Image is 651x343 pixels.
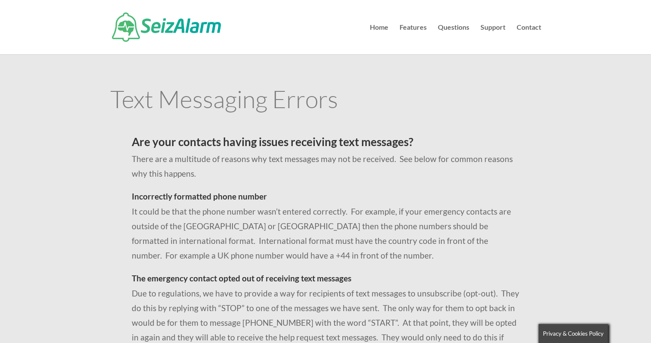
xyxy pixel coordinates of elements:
[132,154,513,178] span: There are a multitude of reasons why text messages may not be received. See below for common reas...
[574,309,642,334] iframe: Help widget launcher
[517,24,541,54] a: Contact
[438,24,469,54] a: Questions
[132,191,511,260] span: It could be that the phone number wasn’t entered correctly. For example, if your emergency contac...
[132,191,267,201] strong: Incorrectly formatted phone number
[132,273,351,283] strong: The emergency contact opted out of receiving text messages
[370,24,388,54] a: Home
[110,87,541,115] h1: Text Messaging Errors
[400,24,427,54] a: Features
[543,330,604,337] span: Privacy & Cookies Policy
[480,24,505,54] a: Support
[112,12,221,42] img: SeizAlarm
[132,136,520,152] h2: Are your contacts having issues receiving text messages?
